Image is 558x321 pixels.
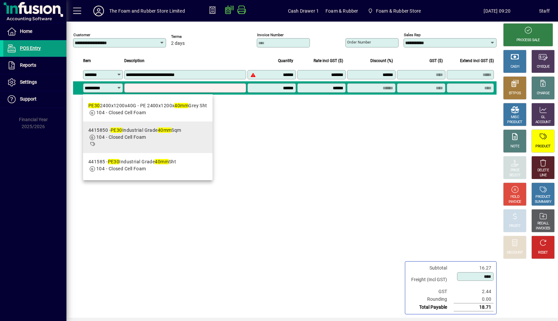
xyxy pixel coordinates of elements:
[460,57,494,64] span: Extend incl GST ($)
[155,159,169,164] em: 40mm
[509,200,521,204] div: INVOICE
[111,127,122,133] em: PE30
[535,195,550,200] div: PRODUCT
[83,97,213,121] mat-option: PE302400x1200x40G - PE 2400x1200x40mm Grey Sht
[511,195,519,200] div: HOLD
[404,33,420,37] mat-label: Sales rep
[408,288,454,295] td: GST
[408,303,454,311] td: Total Payable
[124,57,144,64] span: Description
[535,120,551,125] div: ACCOUNT
[376,6,421,16] span: Foam & Rubber Store
[454,295,494,303] td: 0.00
[507,120,522,125] div: PRODUCT
[278,57,293,64] span: Quantity
[171,41,185,46] span: 2 days
[20,29,32,34] span: Home
[540,173,546,178] div: LINE
[511,168,519,173] div: PRICE
[314,57,343,64] span: Rate incl GST ($)
[408,295,454,303] td: Rounding
[96,134,146,140] span: 104 - Closed Cell Foam
[455,6,539,16] span: [DATE] 09:20
[109,6,185,16] div: The Foam and Rubber Store Limited
[288,6,319,16] span: Cash Drawer 1
[171,35,211,39] span: Terms
[370,57,393,64] span: Discount (%)
[20,45,41,51] span: POS Entry
[408,264,454,272] td: Subtotal
[158,127,172,133] em: 40mm
[174,103,188,108] em: 40mm
[365,5,423,17] span: Foam & Rubber Store
[511,64,519,69] div: CASH
[454,264,494,272] td: 16.27
[537,221,549,226] div: RECALL
[73,33,90,37] mat-label: Customer
[509,173,521,178] div: SELECT
[20,79,37,85] span: Settings
[511,115,519,120] div: MISC
[537,168,549,173] div: DELETE
[88,102,207,109] div: 2400x1200x40G - PE 2400x1200x Grey Sht
[20,62,36,68] span: Reports
[347,40,371,44] mat-label: Order number
[108,159,120,164] em: PE30
[509,224,520,229] div: PROFIT
[88,103,100,108] em: PE30
[509,91,521,96] div: EFTPOS
[507,250,523,255] div: DISCOUNT
[454,303,494,311] td: 18.71
[537,64,549,69] div: CHEQUE
[83,153,213,178] mat-option: 441585 - PE30 Industrial Grade 40mm Sht
[83,57,91,64] span: Item
[88,127,181,134] div: 4415850 - Industrial Grade Sqm
[3,91,66,108] a: Support
[3,74,66,91] a: Settings
[429,57,443,64] span: GST ($)
[536,226,550,231] div: INVOICES
[3,23,66,40] a: Home
[88,5,109,17] button: Profile
[511,144,519,149] div: NOTE
[537,91,550,96] div: CHARGE
[88,158,176,165] div: 441585 - Industrial Grade Sht
[325,6,358,16] span: Foam & Rubber
[535,200,551,204] div: SUMMARY
[454,288,494,295] td: 2.44
[516,38,540,43] div: PROCESS SALE
[541,115,545,120] div: GL
[20,96,37,102] span: Support
[83,121,213,153] mat-option: 4415850 - PE30 Industrial Grade 40mm Sqm
[538,250,548,255] div: RESET
[535,144,550,149] div: PRODUCT
[539,6,550,16] div: Staff
[96,110,146,115] span: 104 - Closed Cell Foam
[408,272,454,288] td: Freight (Incl GST)
[96,166,146,171] span: 104 - Closed Cell Foam
[3,57,66,74] a: Reports
[257,33,284,37] mat-label: Invoice number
